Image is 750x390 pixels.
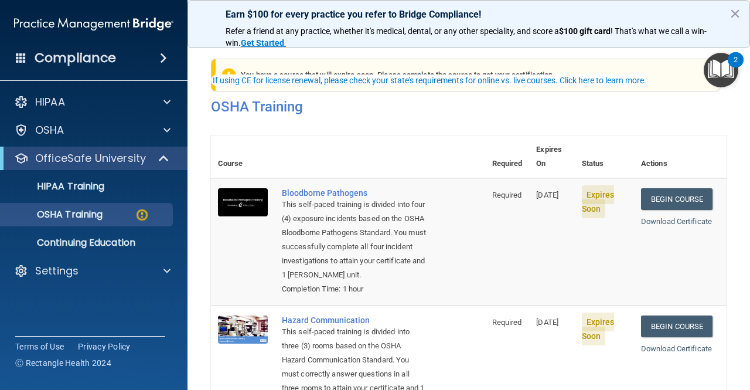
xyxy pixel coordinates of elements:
a: Privacy Policy [78,341,131,352]
span: [DATE] [536,318,558,327]
p: OSHA [35,123,64,137]
button: Open Resource Center, 2 new notifications [704,53,738,87]
a: Download Certificate [641,344,712,353]
a: Settings [14,264,171,278]
th: Expires On [529,135,574,178]
img: warning-circle.0cc9ac19.png [135,208,149,222]
h4: Compliance [35,50,116,66]
a: Begin Course [641,316,712,337]
th: Actions [634,135,727,178]
div: You have a course that will expire soon. Please complete the course to get your certification. [216,59,721,91]
p: HIPAA [35,95,65,109]
th: Course [211,135,275,178]
a: OfficeSafe University [14,151,170,165]
strong: $100 gift card [559,26,611,36]
div: Completion Time: 1 hour [282,282,427,296]
span: Required [492,191,522,199]
div: This self-paced training is divided into four (4) exposure incidents based on the OSHA Bloodborne... [282,198,427,282]
a: Terms of Use [15,341,64,352]
th: Required [485,135,530,178]
a: OSHA [14,123,171,137]
p: Earn $100 for every practice you refer to Bridge Compliance! [226,9,712,20]
h4: OSHA Training [211,99,727,115]
p: OfficeSafe University [35,151,146,165]
p: HIPAA Training [8,181,104,192]
span: [DATE] [536,191,558,199]
span: Expires Soon [582,185,615,218]
a: Get Started [241,38,286,48]
a: Hazard Communication [282,316,427,325]
img: PMB logo [14,12,173,36]
p: OSHA Training [8,209,103,221]
th: Status [575,135,634,178]
button: Close [729,4,741,23]
span: Expires Soon [582,313,615,345]
a: Download Certificate [641,217,712,226]
span: Ⓒ Rectangle Health 2024 [15,357,111,369]
p: Settings [35,264,79,278]
a: Bloodborne Pathogens [282,188,427,198]
p: Continuing Education [8,237,168,249]
a: Begin Course [641,188,712,210]
button: If using CE for license renewal, please check your state's requirements for online vs. live cours... [211,74,648,86]
a: HIPAA [14,95,171,109]
img: exclamation-circle-solid-warning.7ed2984d.png [221,68,236,83]
span: Required [492,318,522,327]
span: Refer a friend at any practice, whether it's medical, dental, or any other speciality, and score a [226,26,559,36]
span: ! That's what we call a win-win. [226,26,707,48]
div: 2 [734,60,738,75]
div: If using CE for license renewal, please check your state's requirements for online vs. live cours... [213,76,646,84]
strong: Get Started [241,38,284,48]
